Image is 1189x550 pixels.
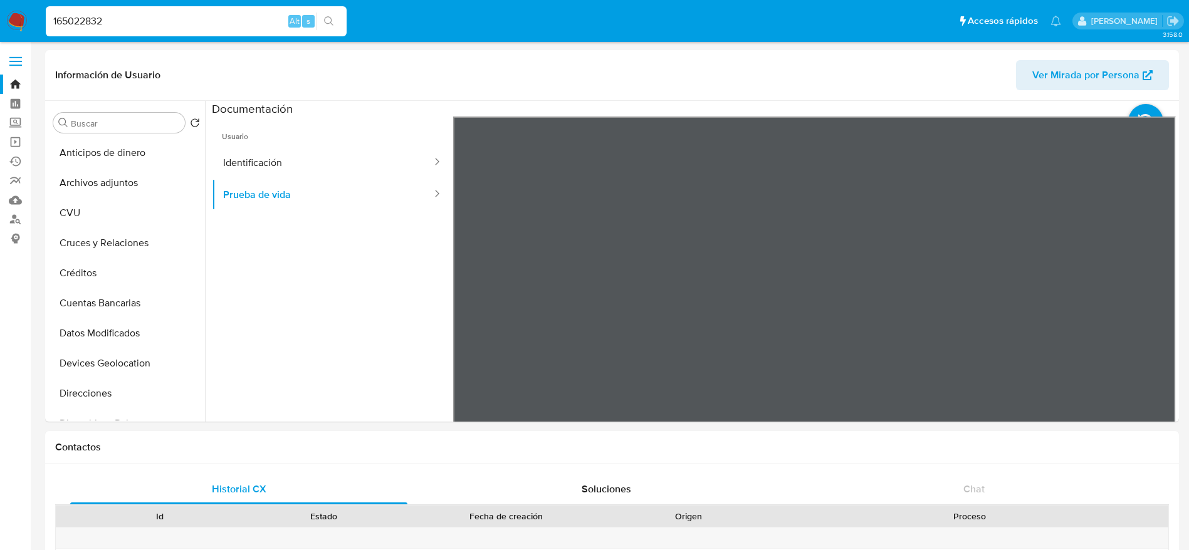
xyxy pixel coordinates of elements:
span: Chat [963,482,985,496]
span: Accesos rápidos [968,14,1038,28]
button: Cruces y Relaciones [48,228,205,258]
a: Notificaciones [1050,16,1061,26]
button: Archivos adjuntos [48,168,205,198]
input: Buscar [71,118,180,129]
button: search-icon [316,13,342,30]
input: Buscar usuario o caso... [46,13,347,29]
p: elaine.mcfarlane@mercadolibre.com [1091,15,1162,27]
button: Datos Modificados [48,318,205,348]
div: Id [86,510,233,522]
button: Volver al orden por defecto [190,118,200,132]
div: Fecha de creación [415,510,598,522]
span: Ver Mirada por Persona [1032,60,1139,90]
button: Anticipos de dinero [48,138,205,168]
button: CVU [48,198,205,228]
div: Origen [615,510,762,522]
div: Proceso [780,510,1160,522]
a: Salir [1166,14,1180,28]
button: Direcciones [48,378,205,408]
h1: Contactos [55,441,1169,454]
button: Devices Geolocation [48,348,205,378]
h1: Información de Usuario [55,69,160,81]
button: Ver Mirada por Persona [1016,60,1169,90]
span: Alt [290,15,300,27]
button: Créditos [48,258,205,288]
button: Dispositivos Point [48,408,205,438]
div: Estado [251,510,397,522]
span: s [306,15,310,27]
span: Soluciones [582,482,631,496]
button: Cuentas Bancarias [48,288,205,318]
span: Historial CX [212,482,266,496]
button: Buscar [58,118,68,128]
